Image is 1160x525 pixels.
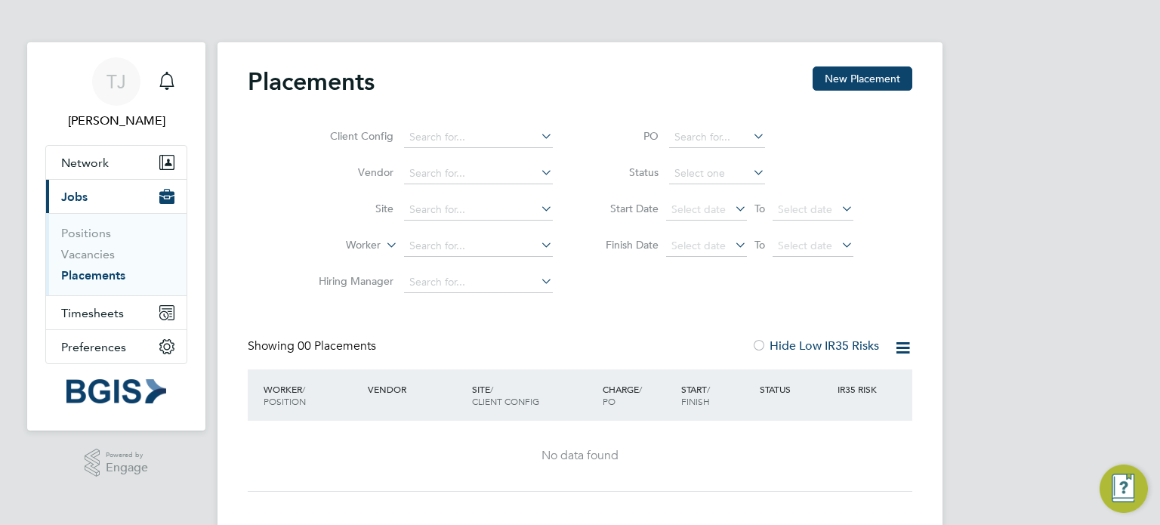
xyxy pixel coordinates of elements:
label: Site [307,202,393,215]
label: Hide Low IR35 Risks [751,338,879,354]
label: Finish Date [591,238,659,252]
a: Positions [61,226,111,240]
span: Select date [778,202,832,216]
span: TJ [106,72,126,91]
div: Jobs [46,213,187,295]
a: Go to home page [45,379,187,403]
nav: Main navigation [27,42,205,431]
button: Preferences [46,330,187,363]
div: Status [756,375,835,403]
div: Start [677,375,756,415]
span: Powered by [106,449,148,462]
button: Jobs [46,180,187,213]
span: Preferences [61,340,126,354]
div: Showing [248,338,379,354]
a: Placements [61,268,125,283]
div: No data found [263,448,897,464]
div: Worker [260,375,364,415]
button: Network [46,146,187,179]
div: Site [468,375,599,415]
input: Search for... [404,272,553,293]
button: Engage Resource Center [1100,465,1148,513]
span: Select date [671,239,726,252]
label: Status [591,165,659,179]
button: Timesheets [46,296,187,329]
span: / PO [603,383,642,407]
div: Charge [599,375,677,415]
div: Vendor [364,375,468,403]
span: Select date [671,202,726,216]
span: Timesheets [61,306,124,320]
span: / Position [264,383,306,407]
input: Select one [669,163,765,184]
span: Select date [778,239,832,252]
input: Search for... [404,199,553,221]
a: Powered byEngage [85,449,149,477]
img: bgis-logo-retina.png [66,379,166,403]
input: Search for... [404,236,553,257]
label: Start Date [591,202,659,215]
label: Vendor [307,165,393,179]
h2: Placements [248,66,375,97]
a: Vacancies [61,247,115,261]
span: To [750,235,770,255]
span: / Finish [681,383,710,407]
button: New Placement [813,66,912,91]
a: TJ[PERSON_NAME] [45,57,187,130]
label: PO [591,129,659,143]
span: To [750,199,770,218]
span: Jobs [61,190,88,204]
span: Network [61,156,109,170]
span: / Client Config [472,383,539,407]
input: Search for... [404,127,553,148]
span: Engage [106,462,148,474]
span: Taz Jithan [45,112,187,130]
input: Search for... [404,163,553,184]
label: Hiring Manager [307,274,393,288]
label: Worker [294,238,381,253]
div: IR35 Risk [834,375,886,403]
span: 00 Placements [298,338,376,354]
label: Client Config [307,129,393,143]
input: Search for... [669,127,765,148]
